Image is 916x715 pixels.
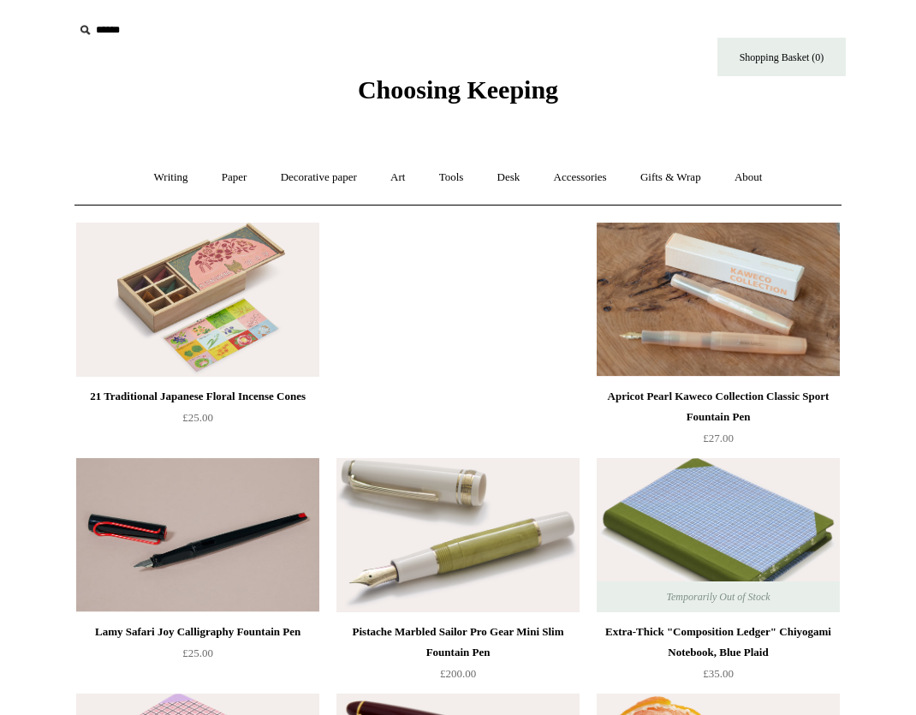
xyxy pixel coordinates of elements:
[80,622,315,642] div: Lamy Safari Joy Calligraphy Fountain Pen
[358,75,558,104] span: Choosing Keeping
[597,223,840,377] a: Apricot Pearl Kaweco Collection Classic Sport Fountain Pen Apricot Pearl Kaweco Collection Classi...
[597,458,840,612] a: Extra-Thick "Composition Ledger" Chiyogami Notebook, Blue Plaid Extra-Thick "Composition Ledger" ...
[265,155,372,200] a: Decorative paper
[601,622,836,663] div: Extra-Thick "Composition Ledger" Chiyogami Notebook, Blue Plaid
[717,38,846,76] a: Shopping Basket (0)
[424,155,479,200] a: Tools
[336,458,580,612] a: Pistache Marbled Sailor Pro Gear Mini Slim Fountain Pen Pistache Marbled Sailor Pro Gear Mini Sli...
[703,432,734,444] span: £27.00
[336,622,580,692] a: Pistache Marbled Sailor Pro Gear Mini Slim Fountain Pen £200.00
[182,411,213,424] span: £25.00
[76,386,319,456] a: 21 Traditional Japanese Floral Incense Cones £25.00
[703,667,734,680] span: £35.00
[597,622,840,692] a: Extra-Thick "Composition Ledger" Chiyogami Notebook, Blue Plaid £35.00
[76,223,319,377] img: 21 Traditional Japanese Floral Incense Cones
[139,155,204,200] a: Writing
[182,646,213,659] span: £25.00
[76,223,319,377] a: 21 Traditional Japanese Floral Incense Cones 21 Traditional Japanese Floral Incense Cones
[341,622,575,663] div: Pistache Marbled Sailor Pro Gear Mini Slim Fountain Pen
[482,155,536,200] a: Desk
[601,386,836,427] div: Apricot Pearl Kaweco Collection Classic Sport Fountain Pen
[375,155,420,200] a: Art
[76,458,319,612] img: Lamy Safari Joy Calligraphy Fountain Pen
[336,458,580,612] img: Pistache Marbled Sailor Pro Gear Mini Slim Fountain Pen
[597,386,840,456] a: Apricot Pearl Kaweco Collection Classic Sport Fountain Pen £27.00
[440,667,476,680] span: £200.00
[649,581,787,612] span: Temporarily Out of Stock
[76,622,319,692] a: Lamy Safari Joy Calligraphy Fountain Pen £25.00
[538,155,622,200] a: Accessories
[358,89,558,101] a: Choosing Keeping
[625,155,717,200] a: Gifts & Wrap
[597,458,840,612] img: Extra-Thick "Composition Ledger" Chiyogami Notebook, Blue Plaid
[597,223,840,377] img: Apricot Pearl Kaweco Collection Classic Sport Fountain Pen
[719,155,778,200] a: About
[80,386,315,407] div: 21 Traditional Japanese Floral Incense Cones
[206,155,263,200] a: Paper
[76,458,319,612] a: Lamy Safari Joy Calligraphy Fountain Pen Lamy Safari Joy Calligraphy Fountain Pen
